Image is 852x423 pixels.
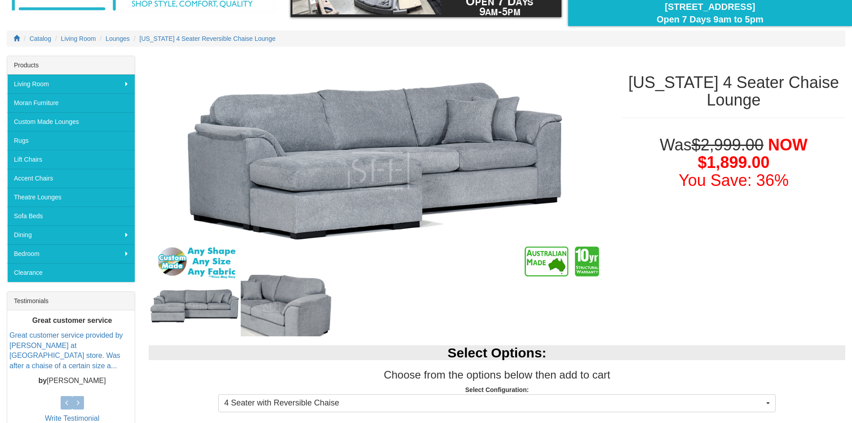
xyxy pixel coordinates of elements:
p: [PERSON_NAME] [9,376,135,387]
a: Dining [7,225,135,244]
a: Catalog [30,35,51,42]
b: by [38,377,47,385]
a: Write Testimonial [45,414,99,422]
span: 4 Seater with Reversible Chaise [224,397,764,409]
font: You Save: 36% [679,171,789,189]
a: [US_STATE] 4 Seater Reversible Chaise Lounge [140,35,276,42]
a: Sofa Beds [7,207,135,225]
b: Great customer service [32,317,112,324]
span: NOW $1,899.00 [697,136,807,172]
a: Moran Furniture [7,93,135,112]
a: Clearance [7,263,135,282]
a: Accent Chairs [7,169,135,188]
a: Theatre Lounges [7,188,135,207]
h3: Choose from the options below then add to cart [149,369,845,381]
div: Testimonials [7,292,135,310]
a: Great customer service provided by [PERSON_NAME] at [GEOGRAPHIC_DATA] store. Was after a chaise o... [9,331,123,370]
strong: Select Configuration: [465,386,529,393]
a: Lounges [106,35,130,42]
a: Custom Made Lounges [7,112,135,131]
a: Rugs [7,131,135,150]
h1: Was [622,136,845,189]
a: Lift Chairs [7,150,135,169]
a: Bedroom [7,244,135,263]
h1: [US_STATE] 4 Seater Chaise Lounge [622,74,845,109]
div: Products [7,56,135,75]
button: 4 Seater with Reversible Chaise [218,394,776,412]
a: Living Room [7,75,135,93]
b: Select Options: [448,345,547,360]
del: $2,999.00 [692,136,764,154]
a: Living Room [61,35,96,42]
